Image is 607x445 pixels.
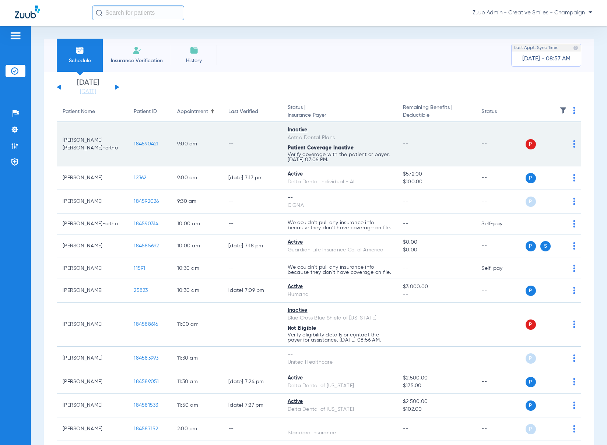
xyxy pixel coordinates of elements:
[573,265,575,272] img: group-dot-blue.svg
[476,347,525,370] td: --
[57,370,128,394] td: [PERSON_NAME]
[134,108,165,116] div: Patient ID
[288,178,391,186] div: Delta Dental Individual - AI
[403,374,470,382] span: $2,500.00
[57,258,128,279] td: [PERSON_NAME]
[288,398,391,406] div: Active
[57,190,128,213] td: [PERSON_NAME]
[573,242,575,250] img: group-dot-blue.svg
[476,234,525,258] td: --
[476,394,525,417] td: --
[288,145,354,151] span: Patient Coverage Inactive
[526,286,536,296] span: P
[190,46,199,55] img: History
[573,220,575,227] img: group-dot-blue.svg
[228,108,276,116] div: Last Verified
[403,141,408,146] span: --
[288,202,391,209] div: CIGNA
[134,175,146,180] span: 12362
[171,166,222,190] td: 9:00 AM
[573,198,575,205] img: group-dot-blue.svg
[403,199,408,204] span: --
[573,321,575,328] img: group-dot-blue.svg
[57,166,128,190] td: [PERSON_NAME]
[171,347,222,370] td: 11:30 AM
[177,108,217,116] div: Appointment
[66,79,110,95] li: [DATE]
[222,347,282,370] td: --
[288,134,391,142] div: Aetna Dental Plans
[133,46,141,55] img: Manual Insurance Verification
[222,122,282,166] td: --
[63,108,95,116] div: Patient Name
[288,220,391,230] p: We couldn’t pull any insurance info because they don’t have coverage on file.
[288,112,391,119] span: Insurance Payer
[573,425,575,432] img: group-dot-blue.svg
[222,279,282,303] td: [DATE] 7:09 PM
[134,221,158,226] span: 184590314
[134,243,159,248] span: 184585692
[222,234,282,258] td: [DATE] 7:18 PM
[171,417,222,441] td: 2:00 PM
[403,322,408,327] span: --
[171,279,222,303] td: 10:30 AM
[222,213,282,234] td: --
[476,122,525,166] td: --
[134,288,148,293] span: 25823
[288,421,391,429] div: --
[222,370,282,394] td: [DATE] 7:24 PM
[476,303,525,347] td: --
[526,173,536,183] span: P
[403,170,470,178] span: $572.00
[403,406,470,413] span: $102.00
[222,303,282,347] td: --
[476,213,525,234] td: Self-pay
[222,166,282,190] td: [DATE] 7:17 PM
[403,246,470,254] span: $0.00
[526,197,536,207] span: P
[403,426,408,431] span: --
[171,370,222,394] td: 11:30 AM
[15,6,40,18] img: Zuub Logo
[526,241,536,251] span: P
[171,234,222,258] td: 10:00 AM
[134,266,145,271] span: 11591
[288,351,391,359] div: --
[134,356,158,361] span: 184583993
[526,400,536,411] span: P
[62,57,97,64] span: Schedule
[108,57,165,64] span: Insurance Verification
[134,141,158,146] span: 184590421
[573,287,575,294] img: group-dot-blue.svg
[222,394,282,417] td: [DATE] 7:27 PM
[57,122,128,166] td: [PERSON_NAME] [PERSON_NAME]-ortho
[476,370,525,394] td: --
[403,112,470,119] span: Deductible
[476,279,525,303] td: --
[514,44,558,52] span: Last Appt. Sync Time:
[288,307,391,314] div: Inactive
[171,213,222,234] td: 10:00 AM
[57,279,128,303] td: [PERSON_NAME]
[288,374,391,382] div: Active
[282,102,397,122] th: Status |
[403,239,470,246] span: $0.00
[526,424,536,434] span: P
[526,353,536,364] span: P
[288,152,391,162] p: Verify coverage with the patient or payer. [DATE] 07:06 PM.
[403,283,470,291] span: $3,000.00
[92,6,184,20] input: Search for patients
[76,46,84,55] img: Schedule
[476,258,525,279] td: Self-pay
[222,417,282,441] td: --
[171,394,222,417] td: 11:50 AM
[171,258,222,279] td: 10:30 AM
[403,221,408,226] span: --
[134,426,158,431] span: 184587152
[397,102,476,122] th: Remaining Benefits |
[96,10,102,16] img: Search Icon
[288,126,391,134] div: Inactive
[176,57,211,64] span: History
[134,403,158,408] span: 184581533
[222,190,282,213] td: --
